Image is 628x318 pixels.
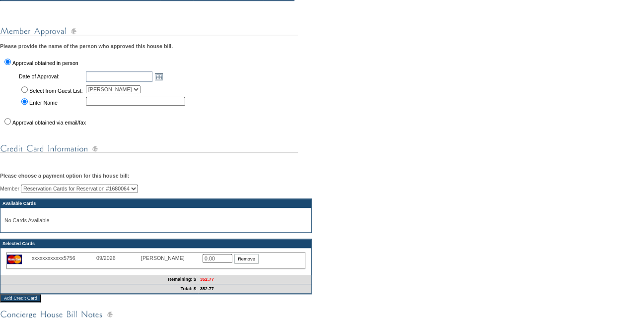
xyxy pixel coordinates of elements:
[198,275,311,284] td: 352.77
[234,254,259,263] input: Remove
[0,239,311,248] td: Selected Cards
[29,88,83,94] label: Select from Guest List:
[18,70,84,83] td: Date of Approval:
[12,120,86,126] label: Approval obtained via email/fax
[32,255,96,261] div: xxxxxxxxxxxx5756
[198,284,311,294] td: 352.77
[0,199,311,208] td: Available Cards
[0,275,198,284] td: Remaining: $
[141,255,191,261] div: [PERSON_NAME]
[153,71,164,82] a: Open the calendar popup.
[12,60,78,66] label: Approval obtained in person
[29,100,58,106] label: Enter Name
[4,217,307,223] p: No Cards Available
[96,255,141,261] div: 09/2026
[0,284,198,294] td: Total: $
[7,254,22,264] img: icon_cc_mc.gif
